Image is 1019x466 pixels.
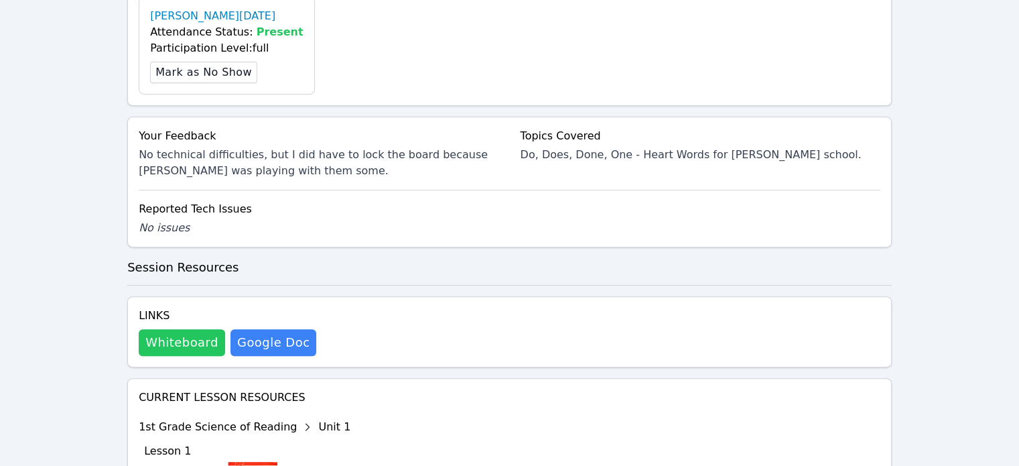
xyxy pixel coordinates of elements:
[521,128,880,144] div: Topics Covered
[150,24,303,40] div: Attendance Status:
[139,147,498,179] div: No technical difficulties, but I did have to lock the board because [PERSON_NAME] was playing wit...
[150,62,257,83] button: Mark as No Show
[139,329,225,356] button: Whiteboard
[139,221,190,234] span: No issues
[230,329,316,356] a: Google Doc
[144,445,191,457] span: Lesson 1
[139,416,497,438] div: 1st Grade Science of Reading Unit 1
[127,258,892,277] h3: Session Resources
[257,25,303,38] span: Present
[139,201,880,217] div: Reported Tech Issues
[139,308,316,324] h4: Links
[139,128,498,144] div: Your Feedback
[139,390,880,406] h4: Current Lesson Resources
[150,40,303,56] div: Participation Level: full
[521,147,880,163] div: Do, Does, Done, One - Heart Words for [PERSON_NAME] school.
[150,8,275,24] a: [PERSON_NAME][DATE]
